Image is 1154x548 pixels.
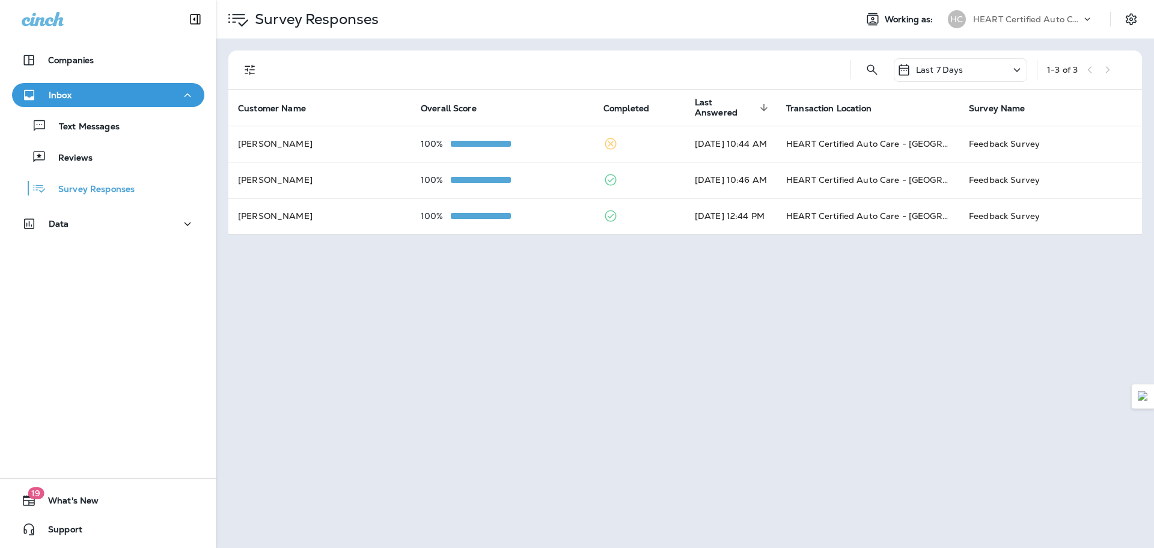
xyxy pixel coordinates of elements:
[49,219,69,229] p: Data
[228,126,411,162] td: [PERSON_NAME]
[421,139,451,149] p: 100%
[695,97,756,118] span: Last Answered
[228,162,411,198] td: [PERSON_NAME]
[421,103,492,114] span: Overall Score
[603,103,649,114] span: Completed
[959,162,1142,198] td: Feedback Survey
[36,496,99,510] span: What's New
[777,162,959,198] td: HEART Certified Auto Care - [GEOGRAPHIC_DATA]
[46,153,93,164] p: Reviews
[49,90,72,100] p: Inbox
[948,10,966,28] div: HC
[47,122,120,133] p: Text Messages
[885,14,936,25] span: Working as:
[959,126,1142,162] td: Feedback Survey
[973,14,1081,24] p: HEART Certified Auto Care
[238,103,322,114] span: Customer Name
[916,65,963,75] p: Last 7 Days
[421,175,451,185] p: 100%
[786,103,872,114] span: Transaction Location
[685,162,777,198] td: [DATE] 10:46 AM
[238,103,306,114] span: Customer Name
[1047,65,1078,75] div: 1 - 3 of 3
[250,10,379,28] p: Survey Responses
[12,48,204,72] button: Companies
[777,198,959,234] td: HEART Certified Auto Care - [GEOGRAPHIC_DATA]
[695,97,772,118] span: Last Answered
[48,55,94,65] p: Companies
[969,103,1041,114] span: Survey Name
[860,58,884,82] button: Search Survey Responses
[28,487,44,499] span: 19
[36,525,82,539] span: Support
[1120,8,1142,30] button: Settings
[12,488,204,513] button: 19What's New
[421,211,451,221] p: 100%
[12,83,204,107] button: Inbox
[46,184,135,195] p: Survey Responses
[685,198,777,234] td: [DATE] 12:44 PM
[1138,391,1149,402] img: Detect Auto
[12,113,204,138] button: Text Messages
[777,126,959,162] td: HEART Certified Auto Care - [GEOGRAPHIC_DATA]
[179,7,212,31] button: Collapse Sidebar
[959,198,1142,234] td: Feedback Survey
[603,103,665,114] span: Completed
[969,103,1025,114] span: Survey Name
[228,198,411,234] td: [PERSON_NAME]
[12,144,204,170] button: Reviews
[12,176,204,201] button: Survey Responses
[12,517,204,541] button: Support
[786,103,887,114] span: Transaction Location
[685,126,777,162] td: [DATE] 10:44 AM
[238,58,262,82] button: Filters
[421,103,477,114] span: Overall Score
[12,212,204,236] button: Data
